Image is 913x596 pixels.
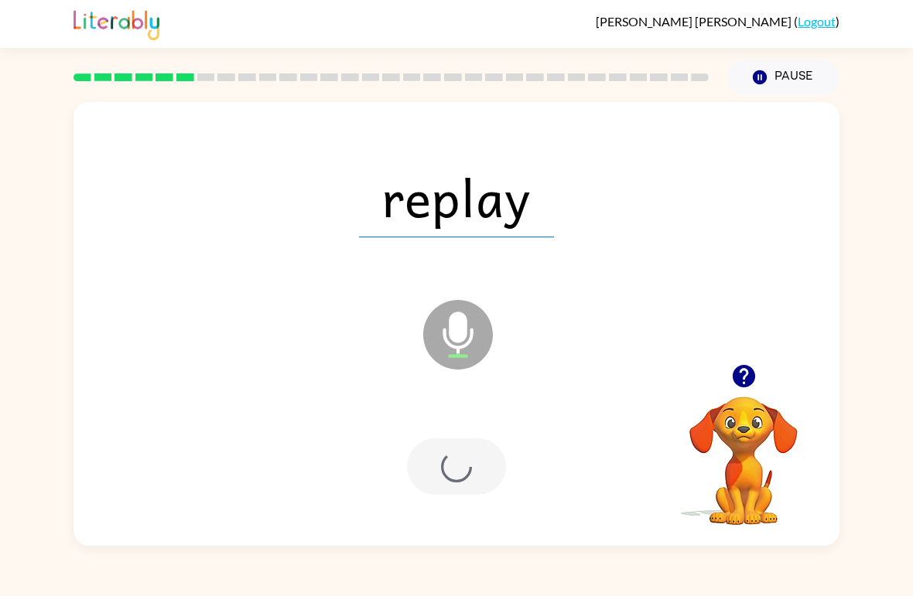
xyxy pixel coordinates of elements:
[74,6,159,40] img: Literably
[596,14,794,29] span: [PERSON_NAME] [PERSON_NAME]
[727,60,839,95] button: Pause
[596,14,839,29] div: ( )
[359,157,554,237] span: replay
[666,373,821,527] video: Your browser must support playing .mp4 files to use Literably. Please try using another browser.
[798,14,836,29] a: Logout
